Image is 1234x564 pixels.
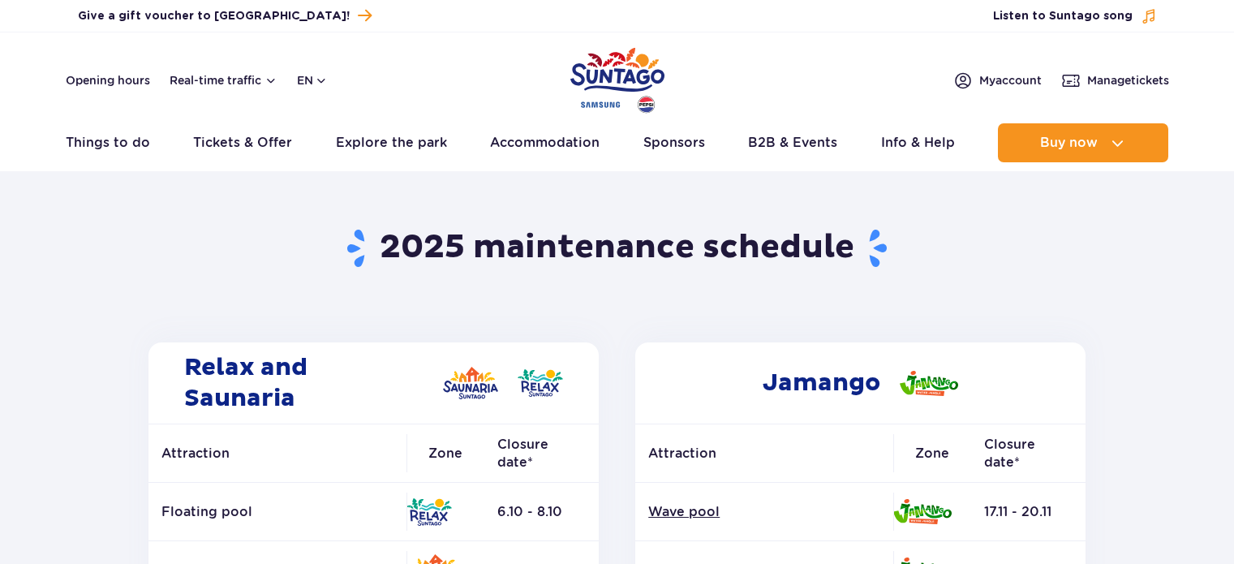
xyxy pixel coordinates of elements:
[979,72,1042,88] span: My account
[1087,72,1169,88] span: Manage tickets
[635,342,1086,424] h2: Jamango
[518,369,563,397] img: Relax
[66,72,150,88] a: Opening hours
[953,71,1042,90] a: Myaccount
[893,499,952,524] img: Jamango
[142,227,1092,269] h1: 2025 maintenance schedule
[971,483,1086,541] td: 17.11 - 20.11
[748,123,837,162] a: B2B & Events
[1040,136,1098,150] span: Buy now
[570,41,664,115] a: Park of Poland
[893,424,971,483] th: Zone
[78,8,350,24] span: Give a gift voucher to [GEOGRAPHIC_DATA]!
[881,123,955,162] a: Info & Help
[993,8,1157,24] button: Listen to Suntago song
[643,123,705,162] a: Sponsors
[648,503,880,521] a: Wave pool
[406,424,484,483] th: Zone
[336,123,447,162] a: Explore the park
[161,503,393,521] p: Floating pool
[993,8,1133,24] span: Listen to Suntago song
[1061,71,1169,90] a: Managetickets
[193,123,292,162] a: Tickets & Offer
[170,74,277,87] button: Real-time traffic
[406,498,452,526] img: Relax
[443,367,498,399] img: Saunaria
[971,424,1086,483] th: Closure date*
[998,123,1168,162] button: Buy now
[484,483,599,541] td: 6.10 - 8.10
[78,5,372,27] a: Give a gift voucher to [GEOGRAPHIC_DATA]!
[66,123,150,162] a: Things to do
[490,123,600,162] a: Accommodation
[148,342,599,424] h2: Relax and Saunaria
[148,424,406,483] th: Attraction
[484,424,599,483] th: Closure date*
[635,424,893,483] th: Attraction
[297,72,328,88] button: en
[900,371,958,396] img: Jamango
